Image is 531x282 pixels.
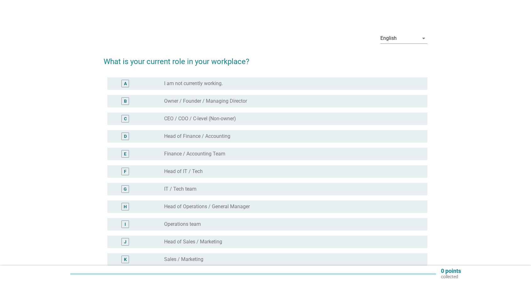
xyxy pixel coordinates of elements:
[124,256,127,263] div: K
[164,133,230,139] label: Head of Finance / Accounting
[124,186,127,193] div: G
[164,168,203,175] label: Head of IT / Tech
[164,80,223,87] label: I am not currently working.
[124,239,126,245] div: J
[164,221,201,227] label: Operations team
[125,221,126,228] div: I
[124,168,126,175] div: F
[124,98,127,105] div: B
[164,151,225,157] label: Finance / Accounting Team
[164,98,247,104] label: Owner / Founder / Managing Director
[164,239,222,245] label: Head of Sales / Marketing
[124,203,127,210] div: H
[104,50,427,67] h2: What is your current role in your workplace?
[124,116,127,122] div: C
[124,80,127,87] div: A
[164,186,196,192] label: IT / Tech team
[124,151,126,157] div: E
[420,35,427,42] i: arrow_drop_down
[380,35,397,41] div: English
[124,133,127,140] div: D
[441,274,461,279] p: collected
[441,268,461,274] p: 0 points
[164,116,236,122] label: CEO / COO / C-level (Non-owner)
[164,203,250,210] label: Head of Operations / General Manager
[164,256,203,263] label: Sales / Marketing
